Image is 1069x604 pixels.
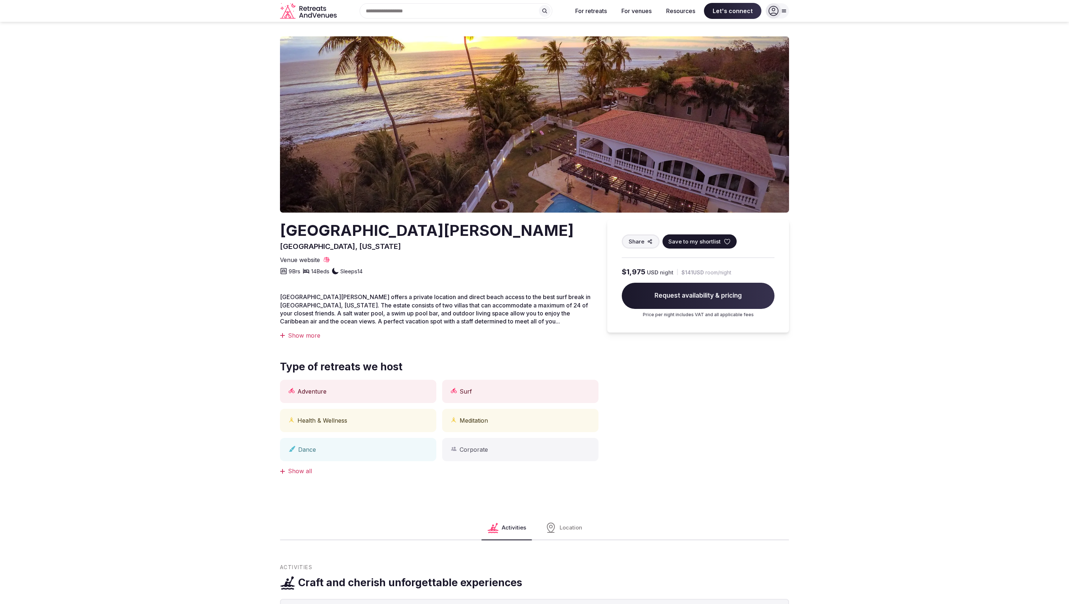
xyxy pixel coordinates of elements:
button: Resources [660,3,701,19]
span: [GEOGRAPHIC_DATA], [US_STATE] [280,242,401,251]
button: Share [622,234,660,249]
span: night [660,269,673,276]
span: USD [647,269,658,276]
div: | [676,268,678,276]
span: Location [560,524,582,531]
button: For retreats [569,3,613,19]
div: Show all [280,467,598,475]
span: Request availability & pricing [622,283,774,309]
span: Activities [502,524,526,531]
span: room/night [705,269,731,276]
span: [GEOGRAPHIC_DATA][PERSON_NAME] offers a private location and direct beach access to the best surf... [280,293,590,325]
span: 9 Brs [289,267,300,275]
img: Venue cover photo [280,36,789,213]
span: Type of retreats we host [280,360,403,374]
span: Save to my shortlist [668,238,721,245]
button: Save to my shortlist [662,234,737,249]
span: $1,975 [622,267,645,277]
a: Venue website [280,256,330,264]
h3: Craft and cherish unforgettable experiences [298,576,522,590]
a: Visit the homepage [280,3,338,19]
span: Let's connect [704,3,761,19]
svg: Retreats and Venues company logo [280,3,338,19]
span: Venue website [280,256,320,264]
span: $141 USD [681,269,704,276]
button: For venues [616,3,657,19]
span: Activities [280,564,312,571]
h2: [GEOGRAPHIC_DATA][PERSON_NAME] [280,220,574,241]
span: Sleeps 14 [340,267,363,275]
span: 14 Beds [311,267,329,275]
span: Share [629,238,644,245]
div: Show more [280,331,598,339]
p: Price per night includes VAT and all applicable fees [622,312,774,318]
